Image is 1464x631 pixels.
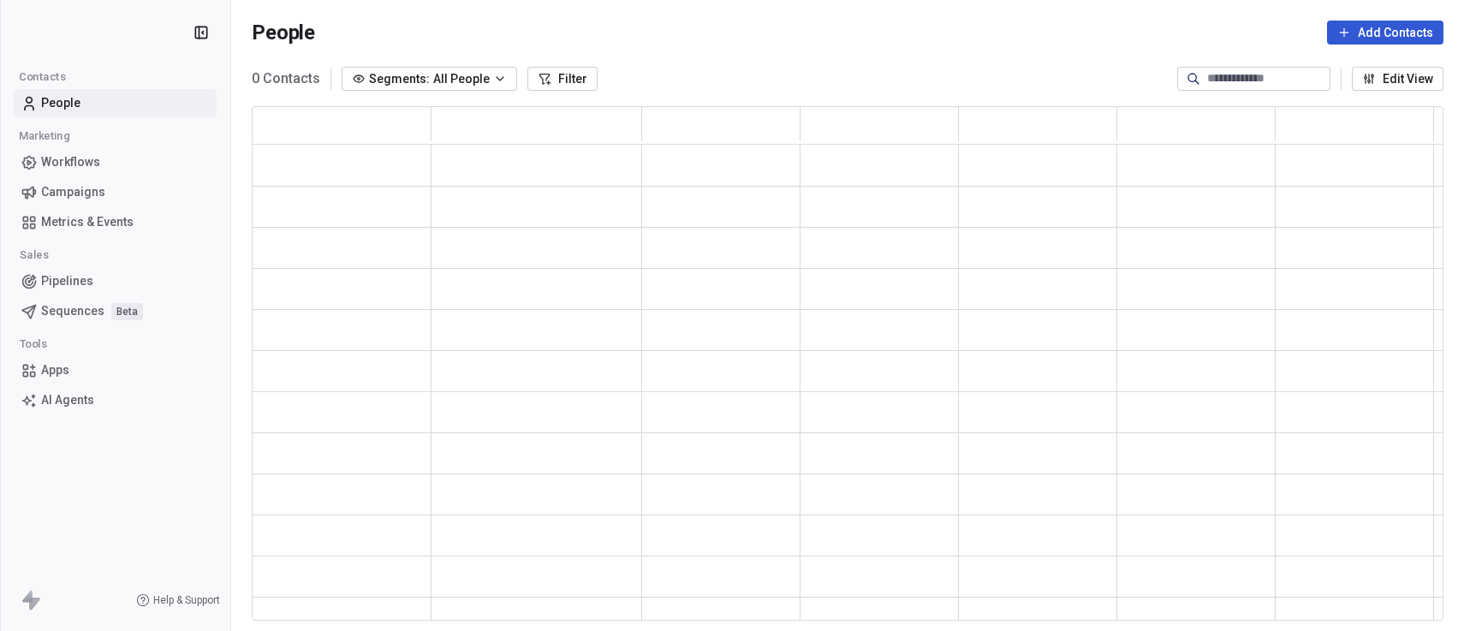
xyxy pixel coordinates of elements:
[11,123,77,149] span: Marketing
[41,183,105,201] span: Campaigns
[252,20,315,45] span: People
[12,242,57,268] span: Sales
[252,68,320,89] span: 0 Contacts
[527,67,598,91] button: Filter
[11,64,74,90] span: Contacts
[14,89,217,117] a: People
[12,331,55,357] span: Tools
[136,593,220,607] a: Help & Support
[41,94,80,112] span: People
[41,213,134,231] span: Metrics & Events
[41,272,93,290] span: Pipelines
[41,302,104,320] span: Sequences
[111,303,143,320] span: Beta
[433,70,490,88] span: All People
[14,356,217,384] a: Apps
[153,593,220,607] span: Help & Support
[14,148,217,176] a: Workflows
[14,208,217,236] a: Metrics & Events
[41,391,94,409] span: AI Agents
[41,361,69,379] span: Apps
[1327,21,1443,45] button: Add Contacts
[14,178,217,206] a: Campaigns
[14,297,217,325] a: SequencesBeta
[1352,67,1443,91] button: Edit View
[41,153,100,171] span: Workflows
[14,267,217,295] a: Pipelines
[14,386,217,414] a: AI Agents
[369,70,430,88] span: Segments:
